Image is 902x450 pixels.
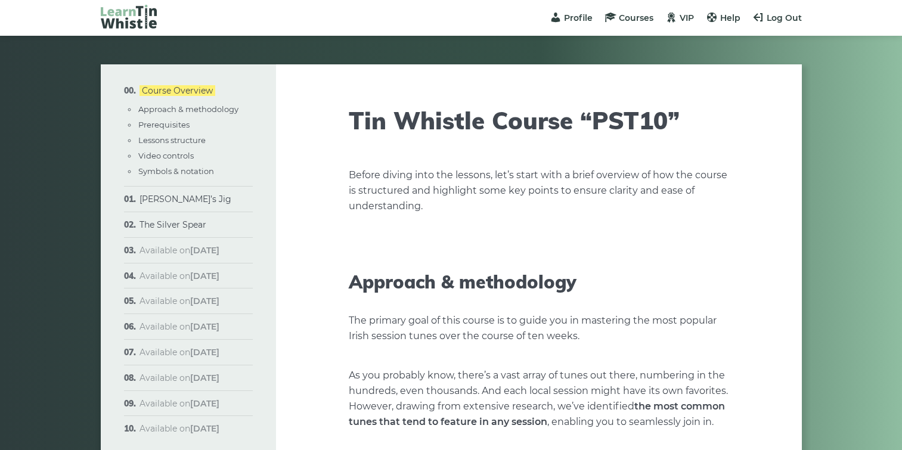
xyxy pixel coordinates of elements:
a: Video controls [138,151,194,160]
strong: [DATE] [190,296,219,306]
span: Available on [140,321,219,332]
a: Profile [550,13,593,23]
span: Available on [140,373,219,383]
p: Before diving into the lessons, let’s start with a brief overview of how the course is structured... [349,167,729,214]
span: Available on [140,347,219,358]
strong: [DATE] [190,321,219,332]
strong: [DATE] [190,347,219,358]
p: As you probably know, there’s a vast array of tunes out there, numbering in the hundreds, even th... [349,368,729,430]
strong: [DATE] [190,373,219,383]
a: Lessons structure [138,135,206,145]
h2: Approach & methodology [349,271,729,293]
span: Available on [140,423,219,434]
strong: [DATE] [190,423,219,434]
span: VIP [680,13,694,23]
strong: [DATE] [190,245,219,256]
p: The primary goal of this course is to guide you in mastering the most popular Irish session tunes... [349,313,729,344]
span: Log Out [767,13,802,23]
a: Symbols & notation [138,166,214,176]
span: Profile [564,13,593,23]
h1: Tin Whistle Course “PST10” [349,106,729,135]
span: Available on [140,271,219,281]
a: Prerequisites [138,120,190,129]
a: VIP [665,13,694,23]
a: [PERSON_NAME]’s Jig [140,194,231,204]
a: Course Overview [140,85,215,96]
a: Approach & methodology [138,104,238,114]
strong: [DATE] [190,398,219,409]
a: Log Out [752,13,802,23]
a: Courses [605,13,653,23]
span: Available on [140,296,219,306]
span: Courses [619,13,653,23]
span: Help [720,13,740,23]
span: Available on [140,398,219,409]
img: LearnTinWhistle.com [101,5,157,29]
a: The Silver Spear [140,219,206,230]
a: Help [706,13,740,23]
span: Available on [140,245,219,256]
strong: [DATE] [190,271,219,281]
